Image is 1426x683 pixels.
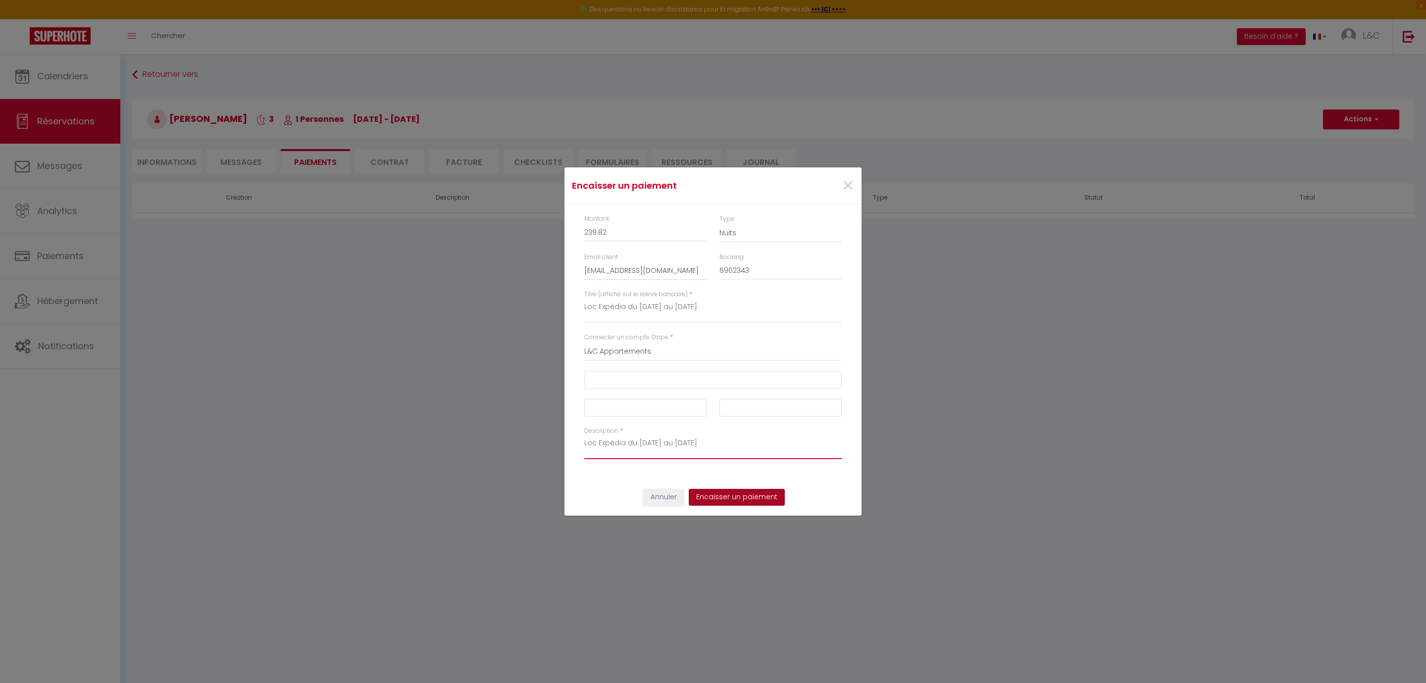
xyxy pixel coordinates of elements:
[689,489,785,506] button: Encaisser un paiement
[592,375,834,387] iframe: Cadre sécurisé pour la saisie du numéro de carte
[572,179,756,193] h4: Encaisser un paiement
[592,403,699,415] iframe: Cadre sécurisé pour la saisie de la date d'expiration
[584,426,618,436] label: Description
[842,175,854,197] button: Close
[643,489,684,506] button: Annuler
[584,214,609,224] label: Montant
[584,333,668,342] label: Connecter un compte Stripe
[584,290,688,299] label: Titre (affiché sur le relevé bancaire)
[584,253,618,262] label: Email client
[842,171,854,201] span: ×
[719,214,734,224] label: Type
[719,253,744,262] label: Booking
[727,403,834,415] iframe: Cadre sécurisé pour la saisie du code de sécurité CVC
